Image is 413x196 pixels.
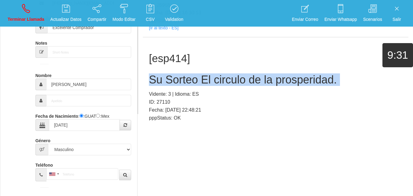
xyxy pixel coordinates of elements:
[361,2,384,25] a: Scenarios
[50,16,82,23] p: Actualizar Datos
[8,16,44,23] p: Terminar Llamada
[363,16,382,23] p: Scenarios
[322,2,359,25] a: Enviar Whatsapp
[149,98,402,106] p: ID: 27110
[47,46,131,58] input: Short-Notes
[35,70,52,79] label: Nombre
[149,90,402,98] p: Vidente: 3 | Idioma: ES
[149,106,402,114] p: Fecha: [DATE] 22:48:21
[96,114,100,118] input: :Yuca-Mex
[139,2,161,25] a: CSV
[47,168,61,179] div: United States: +1
[48,2,84,25] a: Actualizar Datos
[382,49,413,61] h1: 9:31
[290,2,320,25] a: Enviar Correo
[112,16,135,23] p: Modo Editar
[46,168,118,180] input: Teléfono
[47,22,131,33] input: Sensibilidad
[79,114,83,118] input: :Quechi GUAT
[149,114,402,122] p: pppStatus: OK
[388,16,405,23] p: Salir
[386,2,407,25] a: Salir
[110,2,138,25] a: Modo Editar
[35,38,47,46] label: Notes
[35,135,50,144] label: Género
[6,2,46,25] a: Terminar Llamada
[88,16,106,23] p: Compartir
[86,2,109,25] a: Compartir
[35,111,131,131] div: : :GUAT :Mex
[324,16,357,23] p: Enviar Whatsapp
[163,2,185,25] a: Validation
[35,111,78,119] label: Fecha de Nacimiento
[165,16,183,23] p: Validation
[149,53,402,65] h1: [esp414]
[46,95,131,106] input: Apellido
[142,16,159,23] p: CSV
[35,160,53,168] label: Teléfono
[46,79,131,90] input: Nombre
[292,16,318,23] p: Enviar Correo
[149,74,402,86] h2: Su Sorteo El circulo de la prosperidad.
[149,25,178,30] a: [Ir al texto - ES]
